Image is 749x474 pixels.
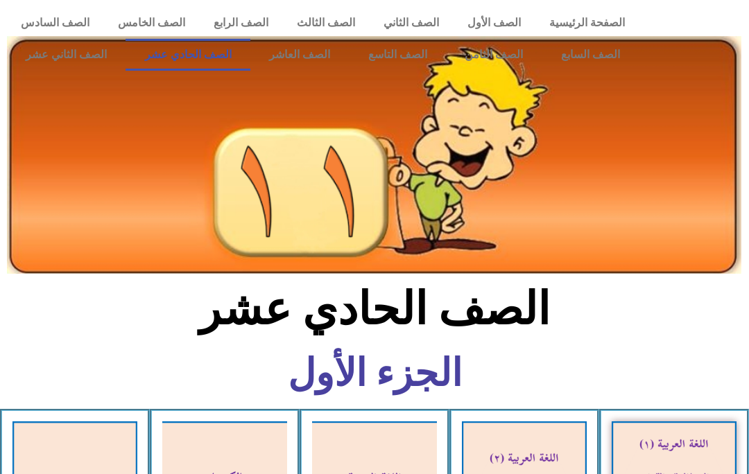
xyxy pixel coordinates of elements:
a: الصف الثاني [369,7,453,39]
a: الصف الثاني عشر [7,39,126,71]
a: الصف الخامس [104,7,200,39]
a: الصف الرابع [200,7,283,39]
a: الصفحة الرئيسية [535,7,639,39]
h2: الصف الحادي عشر [146,282,604,336]
a: الصف السادس [7,7,104,39]
a: الصف الأول [453,7,535,39]
a: الصف السابع [542,39,639,71]
a: الصف التاسع [349,39,446,71]
h6: الجزء الأول [146,354,604,392]
a: الصف الحادي عشر [126,39,250,71]
a: الصف الثامن [446,39,542,71]
a: الصف الثالث [283,7,370,39]
a: الصف العاشر [250,39,350,71]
